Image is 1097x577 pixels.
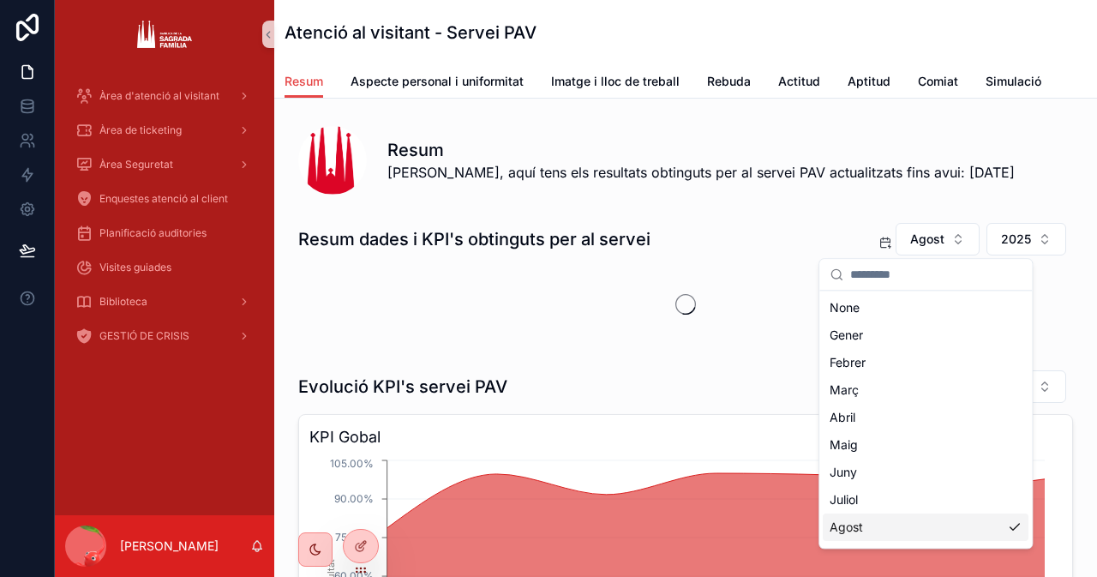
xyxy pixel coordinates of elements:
span: Comiat [918,73,958,90]
a: Resum [285,66,323,99]
h1: Resum [387,138,1015,162]
span: [PERSON_NAME], aquí tens els resultats obtinguts per al servei PAV actualitzats fins avui: [DATE] [387,162,1015,183]
span: Aptitud [848,73,890,90]
span: Agost [910,231,944,248]
a: Simulació [986,66,1041,100]
div: Març [823,376,1028,404]
h1: Evolució KPI's servei PAV [298,375,507,399]
a: Àrea de ticketing [65,115,264,146]
span: Àrea d'atenció al visitant [99,89,219,103]
h1: Atenció al visitant - Servei PAV [285,21,537,45]
a: Planificació auditories [65,218,264,249]
div: None [823,294,1028,322]
div: Juny [823,459,1028,486]
span: Àrea de ticketing [99,123,182,137]
span: Simulació [986,73,1041,90]
tspan: 105.00% [330,457,374,470]
div: Gener [823,322,1028,349]
a: Enquestes atenció al client [65,183,264,214]
span: Visites guiades [99,261,171,274]
tspan: 75.00% [335,531,374,544]
a: GESTIÓ DE CRISIS [65,321,264,352]
span: Resum [285,73,323,90]
span: GESTIÓ DE CRISIS [99,329,189,343]
span: Rebuda [707,73,751,90]
div: Setembre [823,541,1028,568]
p: [PERSON_NAME] [120,538,219,555]
a: Comiat [918,66,958,100]
a: Àrea d'atenció al visitant [65,81,264,111]
a: Visites guiades [65,252,264,283]
span: Actitud [778,73,820,90]
button: Select Button [986,223,1066,255]
a: Actitud [778,66,820,100]
a: Imatge i lloc de treball [551,66,680,100]
h3: KPI Gobal [309,425,1062,449]
button: Select Button [896,223,980,255]
div: Maig [823,431,1028,459]
a: Àrea Seguretat [65,149,264,180]
div: Febrer [823,349,1028,376]
a: Aspecte personal i uniformitat [351,66,524,100]
h1: Resum dades i KPI's obtinguts per al servei [298,227,650,251]
tspan: 90.00% [334,492,374,505]
span: Imatge i lloc de treball [551,73,680,90]
a: Aptitud [848,66,890,100]
div: Abril [823,404,1028,431]
div: scrollable content [55,69,274,374]
div: Agost [823,514,1028,541]
span: Aspecte personal i uniformitat [351,73,524,90]
img: App logo [137,21,191,48]
div: Juliol [823,486,1028,514]
span: 2025 [1001,231,1031,248]
span: Biblioteca [99,295,147,309]
span: Enquestes atenció al client [99,192,228,206]
a: Biblioteca [65,286,264,317]
span: Planificació auditories [99,226,207,240]
span: Àrea Seguretat [99,158,173,171]
div: Suggestions [819,291,1032,548]
a: Rebuda [707,66,751,100]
